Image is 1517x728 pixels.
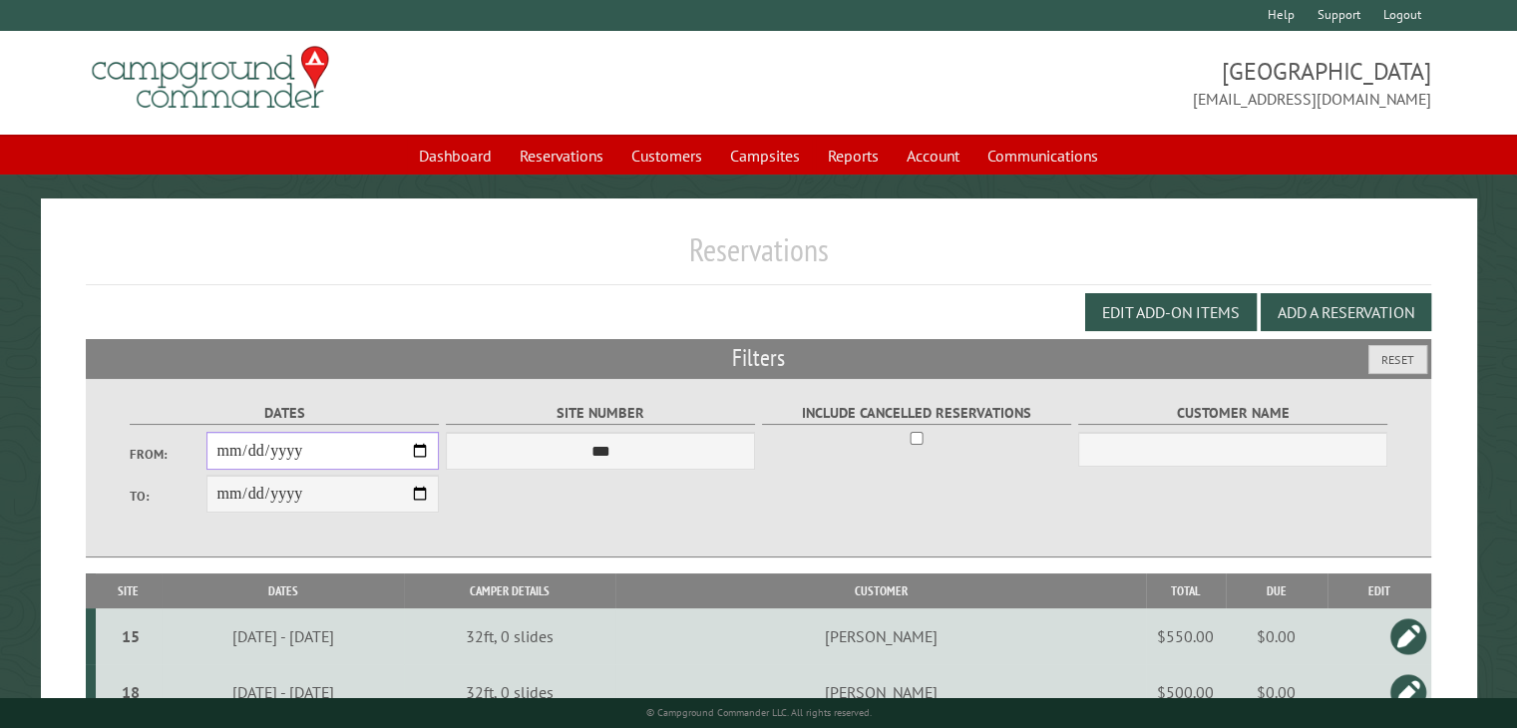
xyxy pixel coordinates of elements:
[86,230,1431,285] h1: Reservations
[165,626,401,646] div: [DATE] - [DATE]
[130,402,440,425] label: Dates
[1368,345,1427,374] button: Reset
[895,137,971,175] a: Account
[86,339,1431,377] h2: Filters
[1226,573,1327,608] th: Due
[1078,402,1388,425] label: Customer Name
[404,664,615,720] td: 32ft, 0 slides
[446,402,756,425] label: Site Number
[718,137,812,175] a: Campsites
[404,608,615,664] td: 32ft, 0 slides
[759,55,1431,111] span: [GEOGRAPHIC_DATA] [EMAIL_ADDRESS][DOMAIN_NAME]
[1226,664,1327,720] td: $0.00
[646,706,872,719] small: © Campground Commander LLC. All rights reserved.
[86,39,335,117] img: Campground Commander
[975,137,1110,175] a: Communications
[1085,293,1257,331] button: Edit Add-on Items
[1261,293,1431,331] button: Add a Reservation
[508,137,615,175] a: Reservations
[407,137,504,175] a: Dashboard
[762,402,1072,425] label: Include Cancelled Reservations
[615,573,1145,608] th: Customer
[816,137,891,175] a: Reports
[404,573,615,608] th: Camper Details
[104,626,158,646] div: 15
[1146,573,1226,608] th: Total
[162,573,405,608] th: Dates
[165,682,401,702] div: [DATE] - [DATE]
[615,664,1145,720] td: [PERSON_NAME]
[615,608,1145,664] td: [PERSON_NAME]
[1327,573,1431,608] th: Edit
[96,573,162,608] th: Site
[619,137,714,175] a: Customers
[1226,608,1327,664] td: $0.00
[130,445,207,464] label: From:
[1146,664,1226,720] td: $500.00
[1146,608,1226,664] td: $550.00
[130,487,207,506] label: To:
[104,682,158,702] div: 18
